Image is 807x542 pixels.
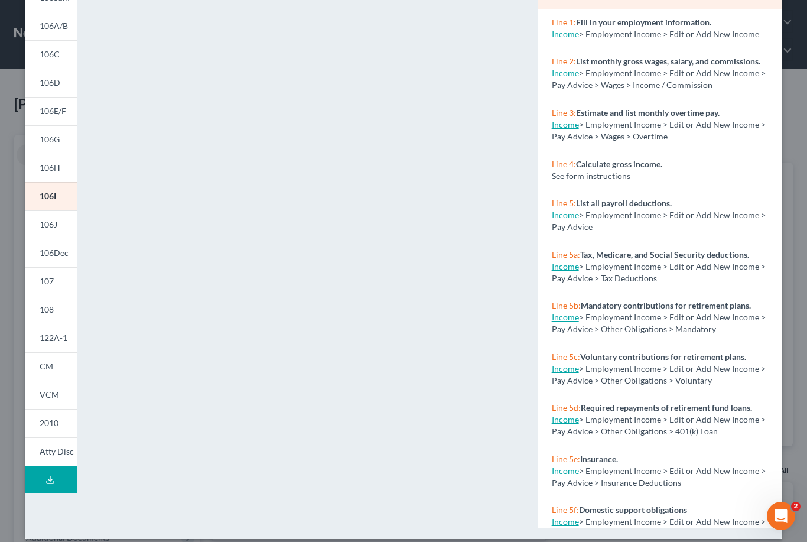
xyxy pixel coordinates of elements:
span: > Employment Income > Edit or Add New Income > Pay Advice > Other Obligations > Voluntary [552,364,766,385]
a: CM [25,352,77,381]
strong: Tax, Medicare, and Social Security deductions. [580,249,749,259]
a: 106A/B [25,12,77,40]
span: Line 5: [552,198,576,208]
span: 106Dec [40,248,69,258]
a: 106E/F [25,97,77,125]
span: 106I [40,191,56,201]
span: > Employment Income > Edit or Add New Income > Pay Advice > Wages > Income / Commission [552,68,766,90]
a: 106G [25,125,77,154]
a: 106J [25,210,77,239]
a: Income [552,29,579,39]
span: Line 5f: [552,505,579,515]
span: Line 5e: [552,454,580,464]
strong: Fill in your employment information. [576,17,711,27]
a: Income [552,261,579,271]
span: CM [40,361,53,371]
span: 106E/F [40,106,66,116]
a: 107 [25,267,77,296]
a: Income [552,414,579,424]
a: Income [552,68,579,78]
a: Income [552,312,579,322]
a: 106D [25,69,77,97]
strong: Required repayments of retirement fund loans. [581,403,752,413]
a: Income [552,364,579,374]
a: 106I [25,182,77,210]
a: 106H [25,154,77,182]
span: 106G [40,134,60,144]
span: Atty Disc [40,446,74,456]
span: Line 5c: [552,352,580,362]
span: Line 3: [552,108,576,118]
span: > Employment Income > Edit or Add New Income > Pay Advice > Wages > Overtime [552,119,766,141]
span: See form instructions [552,171,630,181]
span: 122A-1 [40,333,67,343]
span: 107 [40,276,54,286]
span: Line 1: [552,17,576,27]
strong: List monthly gross wages, salary, and commissions. [576,56,760,66]
a: 106Dec [25,239,77,267]
a: Income [552,210,579,220]
span: Line 2: [552,56,576,66]
strong: Calculate gross income. [576,159,662,169]
span: > Employment Income > Edit or Add New Income > Pay Advice > Other Obligations > Domestic Sup. [552,517,766,538]
a: Income [552,119,579,129]
span: 106C [40,49,60,59]
span: 106J [40,219,57,229]
span: > Employment Income > Edit or Add New Income > Pay Advice > Other Obligations > Mandatory [552,312,766,334]
span: 106H [40,163,60,173]
span: Line 5b: [552,300,581,310]
span: > Employment Income > Edit or Add New Income [579,29,759,39]
a: 2010 [25,409,77,437]
a: Atty Disc [25,437,77,466]
span: > Employment Income > Edit or Add New Income > Pay Advice > Insurance Deductions [552,466,766,488]
a: Income [552,517,579,527]
strong: Voluntary contributions for retirement plans. [580,352,746,362]
span: > Employment Income > Edit or Add New Income > Pay Advice [552,210,766,232]
span: Line 5d: [552,403,581,413]
span: 106D [40,77,60,87]
span: > Employment Income > Edit or Add New Income > Pay Advice > Other Obligations > 401(k) Loan [552,414,766,436]
span: Line 5a: [552,249,580,259]
span: 2010 [40,418,58,428]
span: > Employment Income > Edit or Add New Income > Pay Advice > Tax Deductions [552,261,766,283]
span: 2 [791,502,801,511]
strong: List all payroll deductions. [576,198,672,208]
iframe: Intercom live chat [767,502,795,530]
a: 106C [25,40,77,69]
strong: Domestic support obligations [579,505,687,515]
strong: Mandatory contributions for retirement plans. [581,300,751,310]
span: VCM [40,390,59,400]
span: 106A/B [40,21,68,31]
span: Line 4: [552,159,576,169]
a: 122A-1 [25,324,77,352]
strong: Estimate and list monthly overtime pay. [576,108,720,118]
span: 108 [40,304,54,314]
a: 108 [25,296,77,324]
a: VCM [25,381,77,409]
strong: Insurance. [580,454,618,464]
a: Income [552,466,579,476]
